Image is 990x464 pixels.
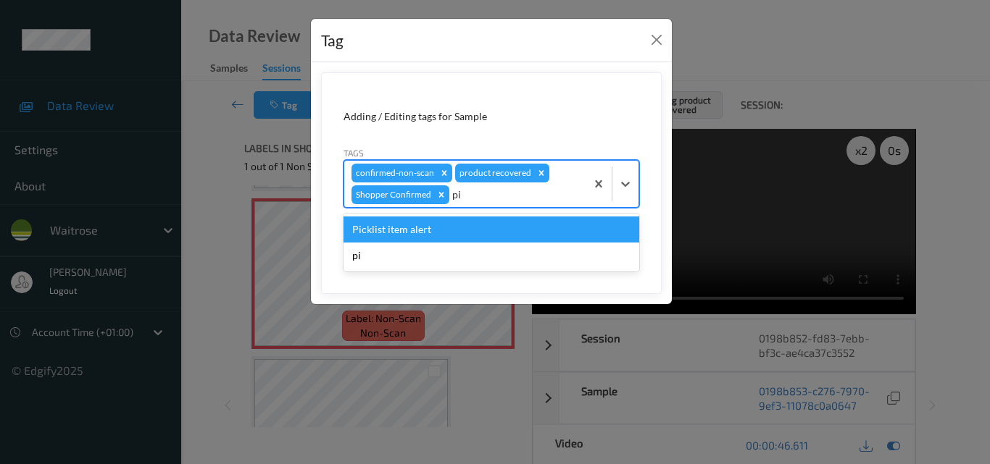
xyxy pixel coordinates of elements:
label: Tags [344,146,364,159]
button: Close [646,30,667,50]
div: Tag [321,29,344,52]
div: confirmed-non-scan [352,164,436,182]
div: pi [344,242,639,269]
div: Remove product recovered [533,164,549,182]
div: Picklist item alert [344,216,639,242]
div: Remove Shopper Confirmed [433,185,449,204]
div: product recovered [455,164,533,182]
div: Shopper Confirmed [352,185,433,204]
div: Remove confirmed-non-scan [436,164,452,182]
div: Adding / Editing tags for Sample [344,109,639,124]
